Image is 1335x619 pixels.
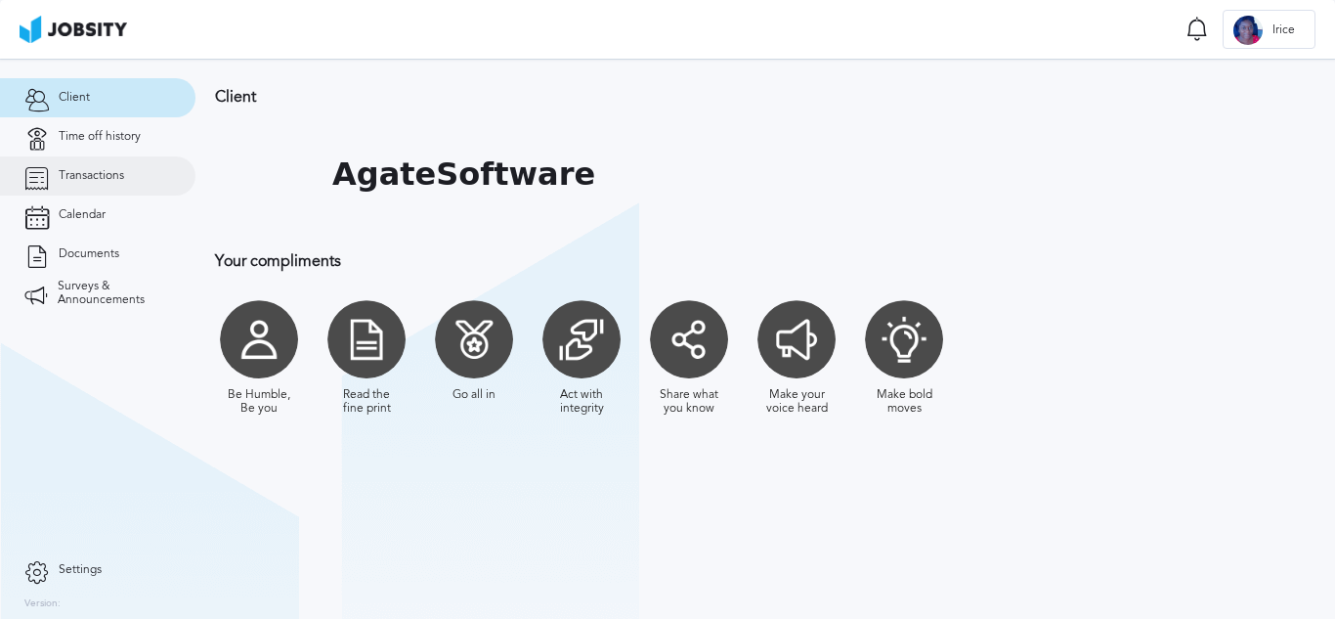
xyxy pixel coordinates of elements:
span: Time off history [59,130,141,144]
span: Settings [59,563,102,577]
div: Make bold moves [870,388,938,416]
h3: Your compliments [215,252,1275,270]
span: Surveys & Announcements [58,280,171,307]
div: Be Humble, Be you [225,388,293,416]
h1: AgateSoftware [332,156,595,193]
span: Calendar [59,208,106,222]
span: Irice [1263,23,1305,37]
span: Documents [59,247,119,261]
div: Act with integrity [547,388,616,416]
button: IIrice [1223,10,1315,49]
label: Version: [24,598,61,610]
span: Transactions [59,169,124,183]
h3: Client [215,88,1275,106]
img: ab4bad089aa723f57921c736e9817d99.png [20,16,127,43]
div: Read the fine print [332,388,401,416]
div: Share what you know [655,388,723,416]
span: Client [59,91,90,105]
div: Make your voice heard [762,388,831,416]
div: I [1233,16,1263,45]
div: Go all in [452,388,495,402]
